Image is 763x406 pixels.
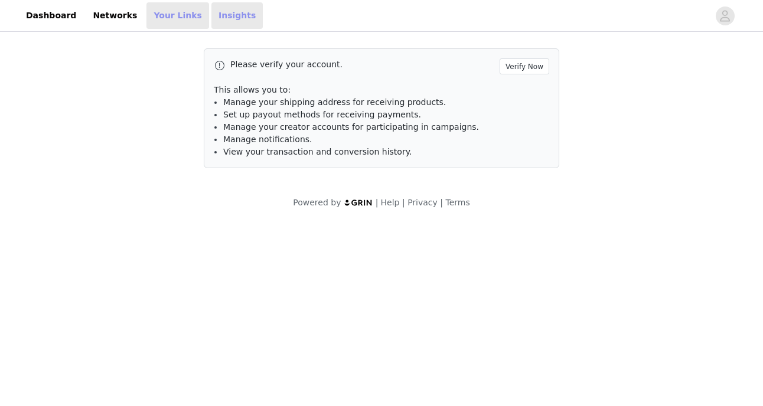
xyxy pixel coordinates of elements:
[214,84,549,96] p: This allows you to:
[223,97,446,107] span: Manage your shipping address for receiving products.
[223,122,479,132] span: Manage your creator accounts for participating in campaigns.
[381,198,400,207] a: Help
[344,199,373,207] img: logo
[223,110,421,119] span: Set up payout methods for receiving payments.
[402,198,405,207] span: |
[407,198,438,207] a: Privacy
[293,198,341,207] span: Powered by
[211,2,263,29] a: Insights
[230,58,495,71] p: Please verify your account.
[19,2,83,29] a: Dashboard
[445,198,469,207] a: Terms
[146,2,209,29] a: Your Links
[223,135,312,144] span: Manage notifications.
[86,2,144,29] a: Networks
[440,198,443,207] span: |
[223,147,412,156] span: View your transaction and conversion history.
[500,58,549,74] button: Verify Now
[719,6,731,25] div: avatar
[376,198,379,207] span: |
